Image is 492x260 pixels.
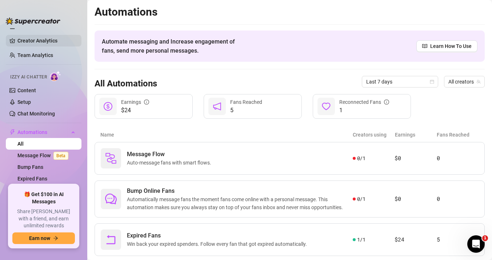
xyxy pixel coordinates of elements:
span: Automations [17,126,69,138]
article: $0 [395,195,436,203]
span: dollar [104,102,112,111]
div: Earnings [121,98,149,106]
article: Fans Reached [437,131,479,139]
span: 1 / 1 [357,236,365,244]
h2: Automations [95,5,485,19]
a: Content [17,88,36,93]
img: logo-BBDzfeDw.svg [6,17,60,25]
span: 1 [339,106,389,115]
span: info-circle [384,99,389,105]
img: AI Chatter [50,71,61,81]
article: 0 [437,154,479,163]
article: Name [100,131,353,139]
span: Earn now [29,235,50,241]
span: All creators [448,76,480,87]
a: Message FlowBeta [17,153,71,158]
span: Win back your expired spenders. Follow every fan that got expired automatically. [127,240,310,248]
a: Bump Fans [17,164,43,170]
button: Earn nowarrow-right [12,232,75,244]
span: Message Flow [127,150,214,159]
span: Izzy AI Chatter [10,74,47,81]
span: Bump Online Fans [127,187,353,195]
span: team [476,80,481,84]
a: Setup [17,99,31,105]
article: 5 [437,235,479,244]
span: thunderbolt [9,129,15,135]
span: read [422,44,427,49]
article: 0 [437,195,479,203]
span: Automate messaging and Increase engagement of fans, send more personal messages. [102,37,242,55]
div: Reconnected Fans [339,98,389,106]
span: Auto-message fans with smart flows. [127,159,214,167]
span: $24 [121,106,149,115]
span: 0 / 1 [357,154,365,162]
span: Beta [53,152,68,160]
span: 🎁 Get $100 in AI Messages [12,191,75,205]
article: $0 [395,154,436,163]
span: Automatically message fans the moment fans come online with a personal message. This automation m... [127,195,353,211]
span: 1 [482,235,488,241]
span: Fans Reached [230,99,262,105]
article: $24 [395,235,436,244]
span: notification [213,102,221,111]
h3: All Automations [95,78,157,90]
a: Creator Analytics [17,35,76,46]
a: Chat Monitoring [17,111,55,117]
iframe: Intercom live chat [467,235,485,253]
article: Creators using [353,131,395,139]
a: Team Analytics [17,52,53,58]
span: Expired Fans [127,231,310,240]
a: Expired Fans [17,176,47,182]
img: svg%3e [105,153,117,164]
a: All [17,141,24,147]
span: calendar [430,80,434,84]
span: heart [322,102,331,111]
a: Home [17,23,31,29]
span: 5 [230,106,262,115]
span: arrow-right [53,236,58,241]
a: Learn How To Use [416,40,477,52]
span: Last 7 days [366,76,434,87]
span: rollback [105,234,117,245]
span: Share [PERSON_NAME] with a friend, and earn unlimited rewards [12,208,75,229]
span: 0 / 1 [357,195,365,203]
span: info-circle [144,99,149,105]
span: Learn How To Use [430,42,472,50]
article: Earnings [395,131,437,139]
span: comment [105,193,117,205]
